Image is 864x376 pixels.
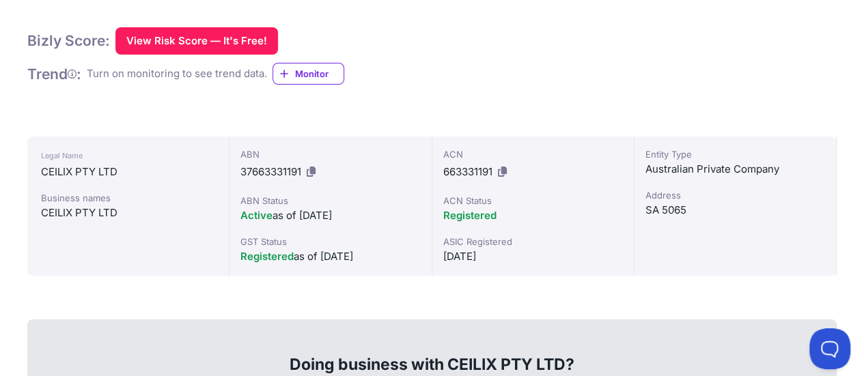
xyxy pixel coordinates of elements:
[41,191,215,205] div: Business names
[27,31,110,50] h1: Bizly Score:
[645,188,825,202] div: Address
[443,165,492,178] span: 663331191
[240,248,420,265] div: as of [DATE]
[240,165,301,178] span: 37663331191
[295,67,344,81] span: Monitor
[240,209,273,222] span: Active
[645,161,825,177] div: Australian Private Company
[41,205,215,221] div: CEILIX PTY LTD
[443,147,623,161] div: ACN
[27,65,81,83] h1: Trend :
[42,332,822,375] div: Doing business with CEILIX PTY LTD?
[645,202,825,218] div: SA 5065
[240,194,420,207] div: ABN Status
[41,147,215,164] div: Legal Name
[87,66,267,82] div: Turn on monitoring to see trend data.
[443,248,623,265] div: [DATE]
[645,147,825,161] div: Entity Type
[240,250,294,263] span: Registered
[240,207,420,224] div: as of [DATE]
[443,209,497,222] span: Registered
[443,194,623,207] div: ACN Status
[240,147,420,161] div: ABN
[41,164,215,180] div: CEILIX PTY LTD
[240,235,420,248] div: GST Status
[115,27,278,55] button: View Risk Score — It's Free!
[809,328,850,369] iframe: Toggle Customer Support
[273,63,344,85] a: Monitor
[443,235,623,248] div: ASIC Registered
